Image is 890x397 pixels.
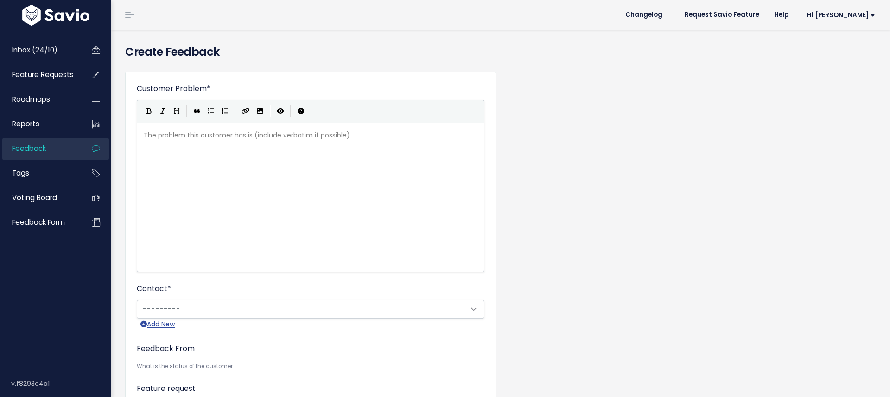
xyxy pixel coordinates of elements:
[273,104,287,118] button: Toggle Preview
[12,70,74,79] span: Feature Requests
[12,45,57,55] span: Inbox (24/10)
[142,104,156,118] button: Bold
[140,319,175,330] a: Add New
[190,104,204,118] button: Quote
[12,168,29,178] span: Tags
[235,105,235,117] i: |
[2,187,77,208] a: Voting Board
[767,8,796,22] a: Help
[625,12,662,18] span: Changelog
[137,83,210,94] label: Customer Problem
[204,104,218,118] button: Generic List
[12,119,39,129] span: Reports
[253,104,267,118] button: Import an image
[20,5,92,26] img: logo-white.9d6f32f41409.svg
[137,283,171,294] label: Contact
[218,104,232,118] button: Numbered List
[677,8,767,22] a: Request Savio Feature
[2,64,77,85] a: Feature Requests
[807,12,875,19] span: Hi [PERSON_NAME]
[125,44,876,60] h4: Create Feedback
[238,104,253,118] button: Create Link
[270,105,271,117] i: |
[186,105,187,117] i: |
[2,163,77,184] a: Tags
[2,113,77,135] a: Reports
[2,89,77,110] a: Roadmaps
[2,39,77,61] a: Inbox (24/10)
[11,371,111,396] div: v.f8293e4a1
[12,94,50,104] span: Roadmaps
[12,193,57,202] span: Voting Board
[290,105,291,117] i: |
[294,104,308,118] button: Markdown Guide
[12,143,46,153] span: Feedback
[12,217,65,227] span: Feedback form
[156,104,170,118] button: Italic
[137,343,195,354] label: Feedback From
[137,383,196,394] label: Feature request
[2,138,77,159] a: Feedback
[170,104,184,118] button: Heading
[796,8,883,22] a: Hi [PERSON_NAME]
[2,212,77,233] a: Feedback form
[137,362,484,371] small: What is the status of the customer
